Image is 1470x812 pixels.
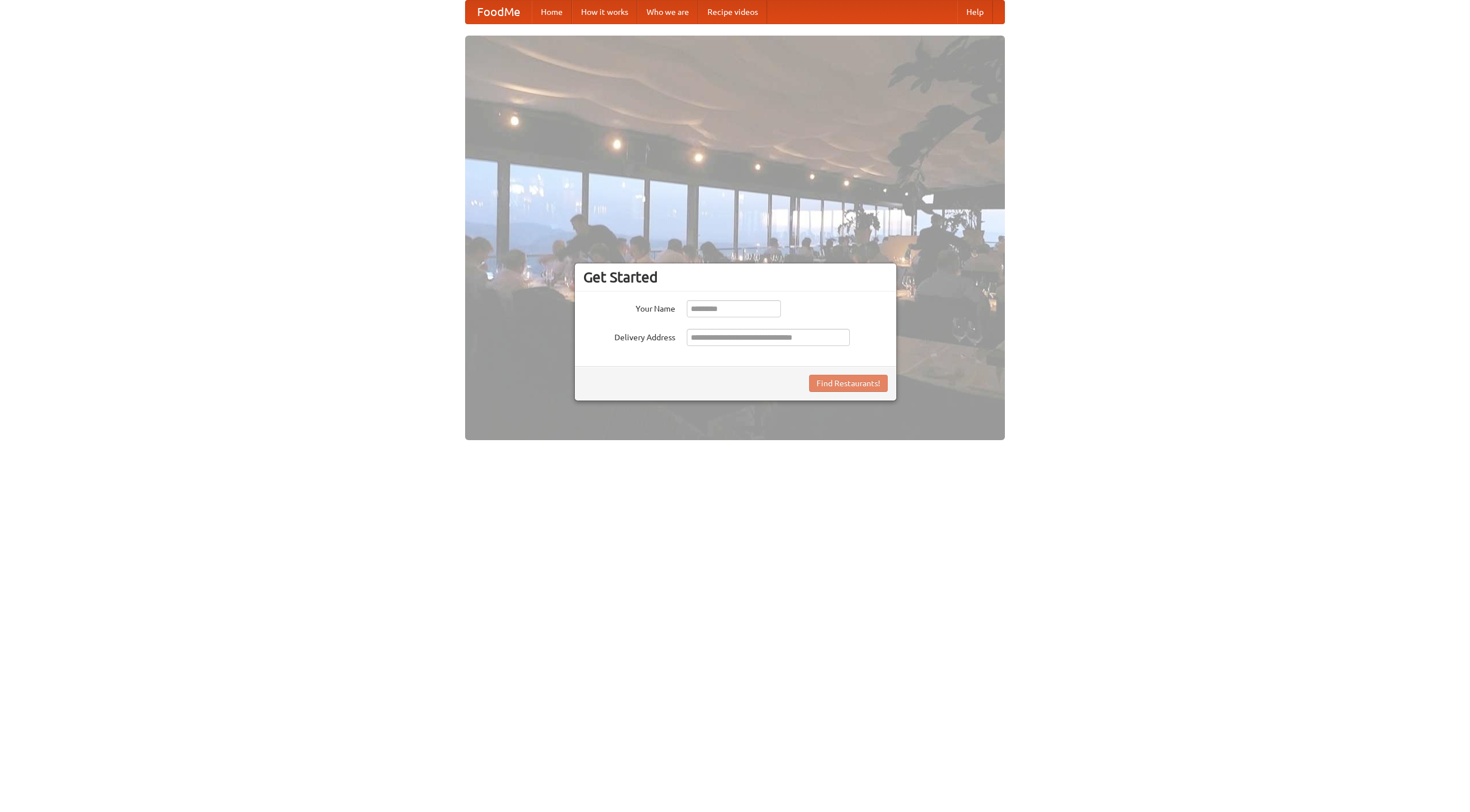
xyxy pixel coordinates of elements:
label: Your Name [583,300,675,314]
a: Home [532,1,572,24]
label: Delivery Address [583,329,675,343]
a: Help [957,1,993,24]
button: Find Restaurants! [809,375,888,392]
a: How it works [572,1,637,24]
a: Recipe videos [698,1,767,24]
a: FoodMe [466,1,532,24]
a: Who we are [637,1,698,24]
h3: Get Started [583,269,888,286]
